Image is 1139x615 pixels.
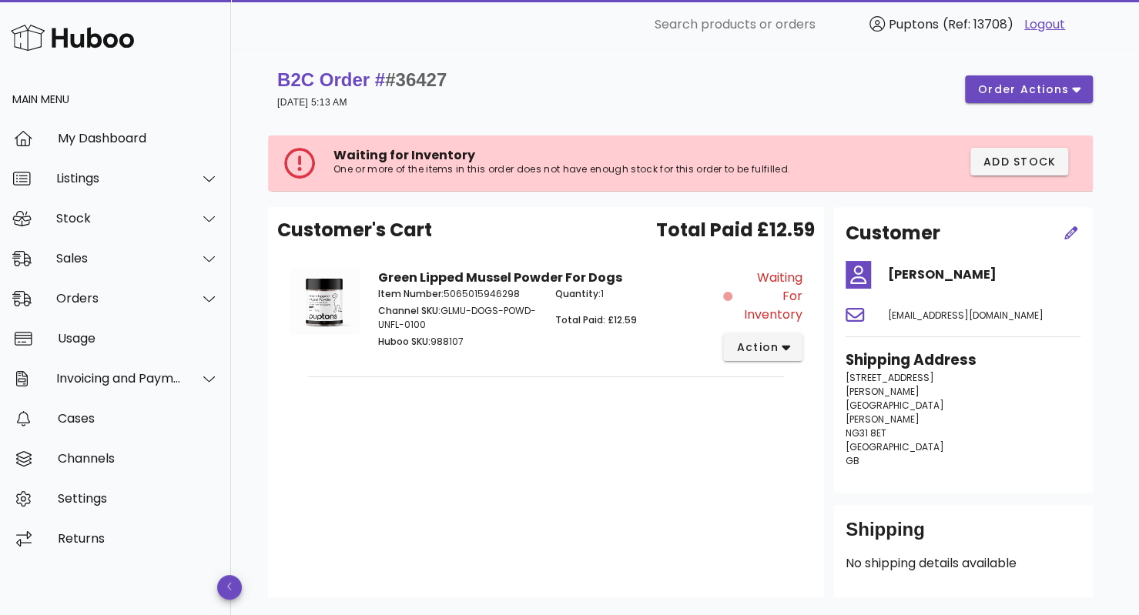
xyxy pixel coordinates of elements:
[333,146,475,164] span: Waiting for Inventory
[58,331,219,346] div: Usage
[656,216,815,244] span: Total Paid £12.59
[846,385,920,398] span: [PERSON_NAME]
[1024,15,1065,34] a: Logout
[11,21,134,54] img: Huboo Logo
[378,335,537,349] p: 988107
[277,216,432,244] span: Customer's Cart
[888,309,1044,322] span: [EMAIL_ADDRESS][DOMAIN_NAME]
[378,287,444,300] span: Item Number:
[58,451,219,466] div: Channels
[965,75,1093,103] button: order actions
[277,69,447,90] strong: B2C Order #
[735,339,779,356] span: action
[378,304,441,317] span: Channel SKU:
[846,399,944,412] span: [GEOGRAPHIC_DATA]
[58,531,219,546] div: Returns
[56,211,182,226] div: Stock
[56,291,182,306] div: Orders
[846,413,920,426] span: [PERSON_NAME]
[723,333,802,361] button: action
[333,163,843,175] p: One or more of the items in this order does not have enough stock for this order to be fulfilled.
[846,517,1080,554] div: Shipping
[977,82,1070,98] span: order actions
[56,371,182,386] div: Invoicing and Payments
[735,269,802,324] span: Waiting for Inventory
[555,287,601,300] span: Quantity:
[846,219,940,247] h2: Customer
[555,313,637,326] span: Total Paid: £12.59
[385,69,447,90] span: #36427
[555,287,714,301] p: 1
[378,335,430,348] span: Huboo SKU:
[378,269,622,286] strong: Green Lipped Mussel Powder For Dogs
[888,266,1080,284] h4: [PERSON_NAME]
[983,154,1057,170] span: Add Stock
[58,411,219,426] div: Cases
[846,440,944,453] span: [GEOGRAPHIC_DATA]
[56,251,182,266] div: Sales
[378,304,537,332] p: GLMU-DOGS-POWD-UNFL-0100
[889,15,939,33] span: Puptons
[58,131,219,145] div: My Dashboard
[943,15,1013,33] span: (Ref: 13708)
[846,554,1080,573] p: No shipping details available
[846,454,859,467] span: GB
[846,371,934,384] span: [STREET_ADDRESS]
[56,171,182,186] div: Listings
[290,269,360,335] img: Product Image
[970,148,1069,175] button: Add Stock
[58,491,219,506] div: Settings
[846,426,886,440] span: NG31 8ET
[277,97,347,108] small: [DATE] 5:13 AM
[378,287,537,301] p: 5065015946298
[846,349,1080,371] h3: Shipping Address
